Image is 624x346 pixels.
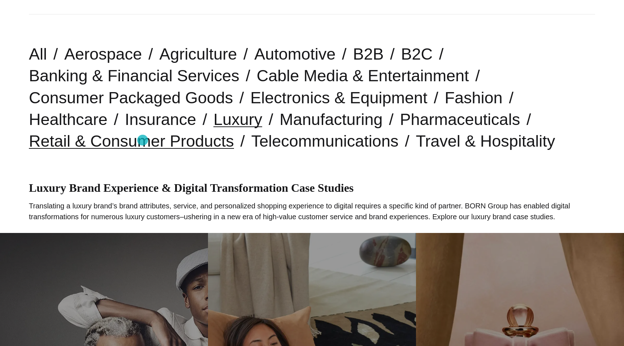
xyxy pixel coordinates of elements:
[29,181,595,195] h1: Luxury Brand Experience & Digital Transformation Case Studies
[64,45,142,63] a: Aerospace
[279,110,382,129] a: Manufacturing
[29,66,239,85] a: Banking & Financial Services
[29,45,47,63] a: All
[125,110,196,129] a: Insurance
[159,45,237,63] a: Agriculture
[401,45,433,63] a: B2C
[257,66,469,85] a: Cable Media & Entertainment
[251,132,399,150] a: Telecommunications
[445,88,503,107] a: Fashion
[353,45,383,63] a: B2B
[29,132,234,150] a: Retail & Consumer Products
[29,88,233,107] a: Consumer Packaged Goods
[213,110,262,129] a: Luxury
[29,200,595,222] p: Translating a luxury brand’s brand attributes, service, and personalized shopping experience to d...
[254,45,335,63] a: Automotive
[416,132,555,150] a: Travel & Hospitality
[250,88,427,107] a: Electronics & Equipment
[29,110,108,129] a: Healthcare
[400,110,520,129] a: Pharmaceuticals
